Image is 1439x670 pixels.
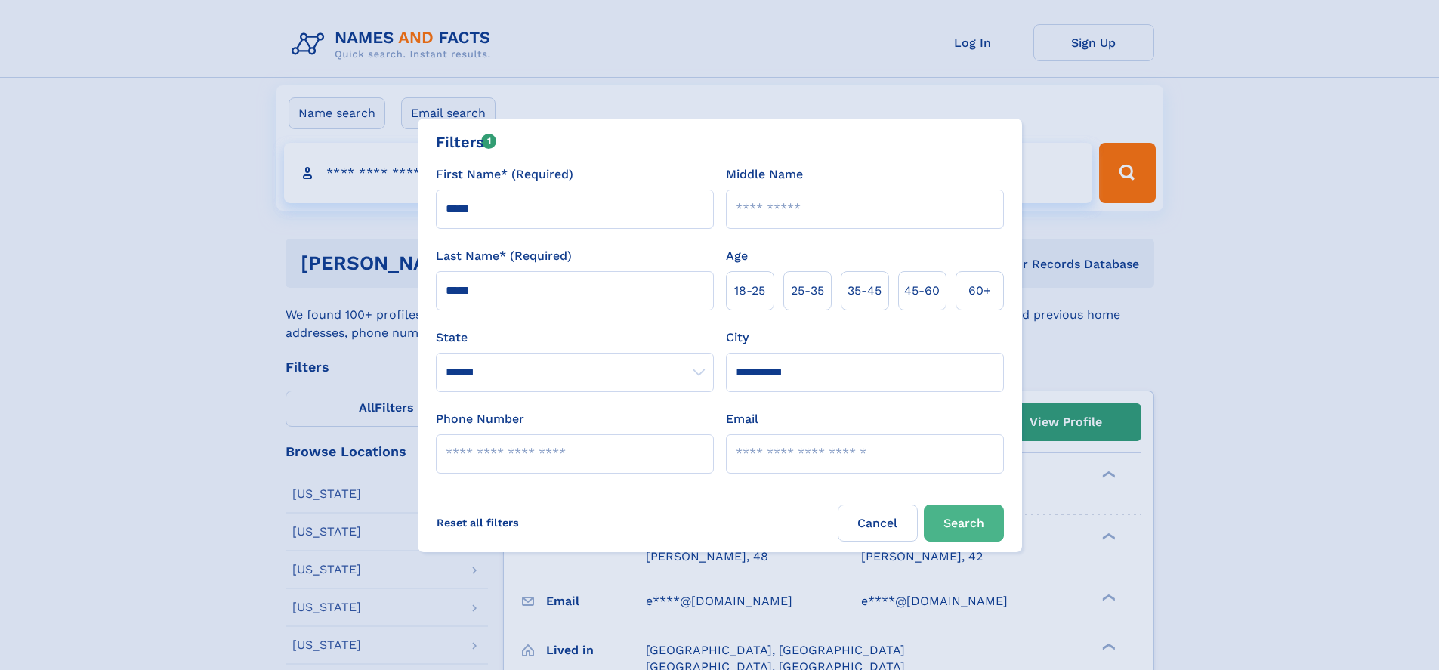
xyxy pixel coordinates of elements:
[436,410,524,428] label: Phone Number
[791,282,824,300] span: 25‑35
[436,165,573,184] label: First Name* (Required)
[436,131,497,153] div: Filters
[726,247,748,265] label: Age
[726,329,749,347] label: City
[968,282,991,300] span: 60+
[848,282,882,300] span: 35‑45
[436,247,572,265] label: Last Name* (Required)
[427,505,529,541] label: Reset all filters
[726,410,758,428] label: Email
[726,165,803,184] label: Middle Name
[838,505,918,542] label: Cancel
[436,329,714,347] label: State
[904,282,940,300] span: 45‑60
[734,282,765,300] span: 18‑25
[924,505,1004,542] button: Search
